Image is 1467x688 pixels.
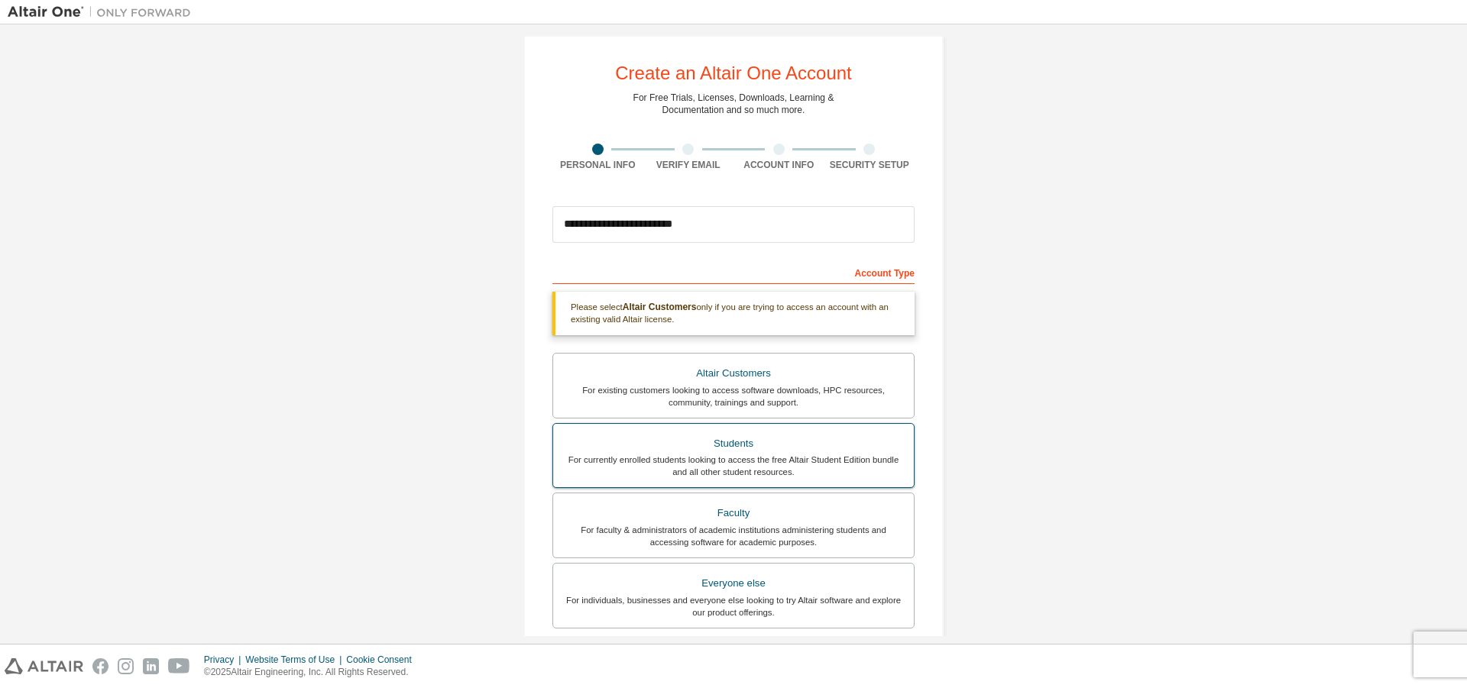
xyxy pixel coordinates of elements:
[204,654,245,666] div: Privacy
[92,658,108,674] img: facebook.svg
[824,159,915,171] div: Security Setup
[552,260,915,284] div: Account Type
[245,654,346,666] div: Website Terms of Use
[643,159,734,171] div: Verify Email
[552,292,915,335] div: Please select only if you are trying to access an account with an existing valid Altair license.
[8,5,199,20] img: Altair One
[552,159,643,171] div: Personal Info
[562,573,905,594] div: Everyone else
[562,594,905,619] div: For individuals, businesses and everyone else looking to try Altair software and explore our prod...
[5,658,83,674] img: altair_logo.svg
[562,363,905,384] div: Altair Customers
[562,524,905,548] div: For faculty & administrators of academic institutions administering students and accessing softwa...
[623,302,697,312] b: Altair Customers
[143,658,159,674] img: linkedin.svg
[633,92,834,116] div: For Free Trials, Licenses, Downloads, Learning & Documentation and so much more.
[733,159,824,171] div: Account Info
[615,64,852,82] div: Create an Altair One Account
[118,658,134,674] img: instagram.svg
[168,658,190,674] img: youtube.svg
[562,502,905,524] div: Faculty
[562,454,905,478] div: For currently enrolled students looking to access the free Altair Student Edition bundle and all ...
[562,384,905,409] div: For existing customers looking to access software downloads, HPC resources, community, trainings ...
[562,433,905,454] div: Students
[346,654,420,666] div: Cookie Consent
[204,666,421,679] p: © 2025 Altair Engineering, Inc. All Rights Reserved.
